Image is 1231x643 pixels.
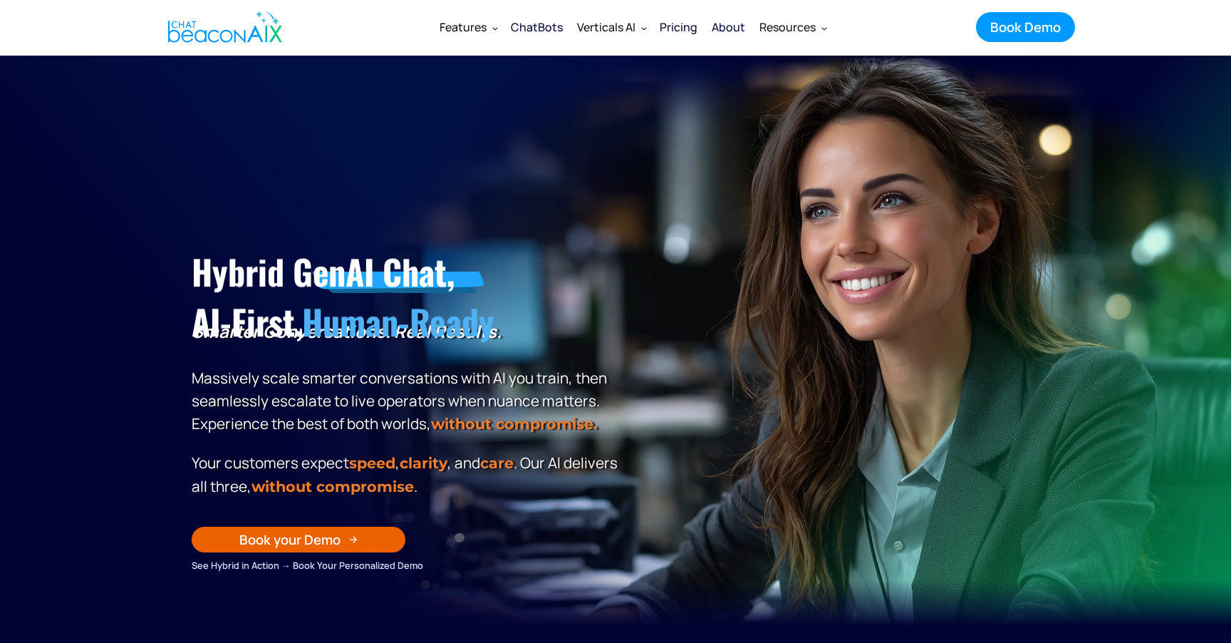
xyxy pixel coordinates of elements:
img: Dropdown [492,25,498,31]
span: Human-Ready [302,297,494,347]
a: Book Demo [976,12,1075,42]
div: Resources [752,10,833,44]
img: Dropdown [641,25,647,31]
p: Your customers expect , , and . Our Al delivers all three, . [192,451,623,498]
a: ChatBots [504,9,570,46]
a: About [705,9,752,46]
div: About [712,17,745,37]
div: Pricing [660,17,697,37]
a: home [156,2,290,52]
a: Pricing [653,9,705,46]
img: Arrow [349,535,358,544]
span: without compromise [251,478,414,495]
div: See Hybrid in Action → Book Your Personalized Demo [192,557,623,573]
h1: Hybrid GenAI Chat, AI-First, [192,247,623,347]
span: clarity [400,454,447,472]
a: Book your Demo [192,527,405,552]
strong: without compromise. [431,415,597,433]
img: Dropdown [821,25,827,31]
span: care [480,454,514,472]
div: Features [432,10,504,44]
div: Resources [759,17,816,37]
div: Book Demo [990,18,1061,36]
div: ChatBots [511,17,563,37]
div: Features [440,17,487,37]
strong: speed [349,454,395,472]
p: Massively scale smarter conversations with AI you train, then seamlessly escalate to live operato... [192,320,623,436]
div: Book your Demo [239,530,341,549]
div: Verticals AI [570,10,653,44]
div: Verticals AI [577,17,635,37]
